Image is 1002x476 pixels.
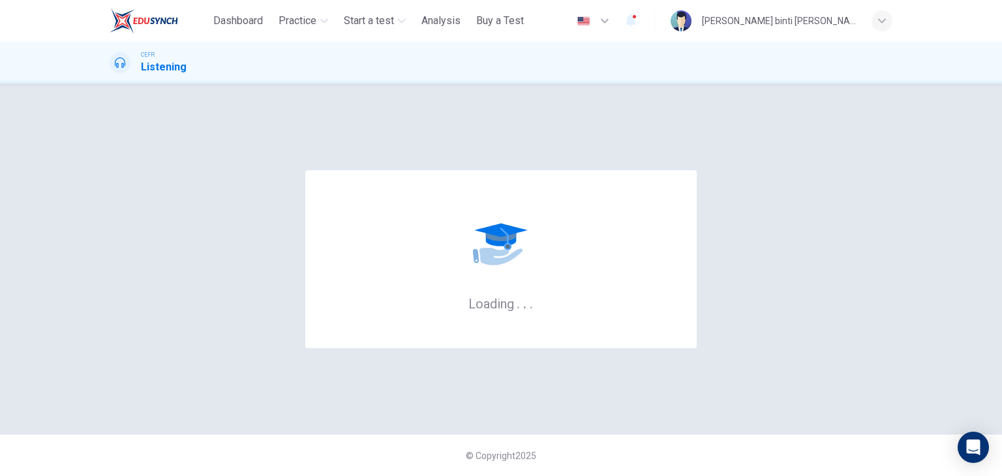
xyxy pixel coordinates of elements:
[421,13,461,29] span: Analysis
[141,50,155,59] span: CEFR
[471,9,529,33] button: Buy a Test
[208,9,268,33] button: Dashboard
[344,13,394,29] span: Start a test
[110,8,178,34] img: ELTC logo
[110,8,208,34] a: ELTC logo
[279,13,316,29] span: Practice
[416,9,466,33] button: Analysis
[466,451,536,461] span: © Copyright 2025
[141,59,187,75] h1: Listening
[468,295,534,312] h6: Loading
[575,16,592,26] img: en
[476,13,524,29] span: Buy a Test
[516,291,521,313] h6: .
[523,291,527,313] h6: .
[671,10,691,31] img: Profile picture
[702,13,856,29] div: [PERSON_NAME] binti [PERSON_NAME]
[958,432,989,463] div: Open Intercom Messenger
[339,9,411,33] button: Start a test
[213,13,263,29] span: Dashboard
[273,9,333,33] button: Practice
[529,291,534,313] h6: .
